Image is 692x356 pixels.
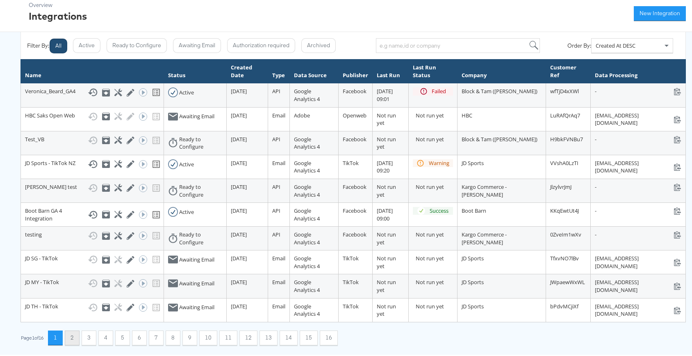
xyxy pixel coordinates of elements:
[231,181,247,189] span: [DATE]
[65,329,80,344] button: 2
[343,110,366,117] span: Openweb
[430,205,448,213] div: Success
[377,229,396,244] span: Not run yet
[25,253,159,263] div: JD SG - TikTok
[343,158,359,165] span: TikTok
[115,329,130,344] button: 5
[231,229,247,237] span: [DATE]
[166,329,180,344] button: 8
[457,58,546,82] th: Company
[376,37,540,51] input: e.g name,id or company
[567,40,591,48] div: Order By:
[179,302,214,310] div: Awaiting Email
[590,58,685,82] th: Data Processing
[416,253,453,261] div: Not run yet
[25,229,159,239] div: testing
[462,110,472,117] span: HBC
[179,111,214,119] div: Awaiting Email
[199,329,217,344] button: 10
[231,110,247,117] span: [DATE]
[339,58,373,82] th: Publisher
[73,37,100,51] button: Active
[462,134,537,141] span: Block & Tam ([PERSON_NAME])
[300,329,318,344] button: 15
[462,181,507,197] span: Kargo Commerce - [PERSON_NAME]
[25,86,159,96] div: Veronica_Beard_GA4
[595,181,681,189] div: -
[595,253,681,268] div: [EMAIL_ADDRESS][DOMAIN_NAME]
[182,329,197,344] button: 9
[550,134,583,141] span: H9bkFVNBu7
[294,301,320,316] span: Google Analytics 4
[173,37,221,51] button: Awaiting Email
[25,110,159,120] div: HBC Saks Open Web
[546,58,590,82] th: Customer Ref
[343,253,359,260] span: TikTok
[179,254,214,262] div: Awaiting Email
[294,158,320,173] span: Google Analytics 4
[231,205,247,213] span: [DATE]
[25,205,159,220] div: Boot Barn GA 4 Integration
[377,134,396,149] span: Not run yet
[179,229,222,244] div: Ready to Configure
[231,86,247,93] span: [DATE]
[179,159,194,167] div: Active
[294,110,310,117] span: Adobe
[98,329,113,344] button: 4
[462,158,484,165] span: JD Sports
[272,86,280,93] span: API
[164,58,227,82] th: Status
[48,329,63,344] button: 1
[151,208,161,218] svg: View missing tracking codes
[595,301,681,316] div: [EMAIL_ADDRESS][DOMAIN_NAME]
[462,253,484,260] span: JD Sports
[21,58,164,82] th: Name
[320,329,338,344] button: 16
[595,158,681,173] div: [EMAIL_ADDRESS][DOMAIN_NAME]
[416,134,453,142] div: Not run yet
[343,229,366,237] span: Facebook
[272,277,285,284] span: Email
[290,58,339,82] th: Data Source
[416,301,453,309] div: Not run yet
[550,205,579,213] span: KKqEwtUt4J
[462,229,507,244] span: Kargo Commerce - [PERSON_NAME]
[343,181,366,189] span: Facebook
[231,301,247,308] span: [DATE]
[259,329,278,344] button: 13
[343,205,366,213] span: Facebook
[377,110,396,125] span: Not run yet
[550,110,580,117] span: LuRAfQrAq7
[377,253,396,268] span: Not run yet
[50,37,67,52] button: All
[280,329,298,344] button: 14
[149,329,164,344] button: 7
[429,158,449,165] div: Warning
[219,329,237,344] button: 11
[462,86,537,93] span: Block & Tam ([PERSON_NAME])
[294,134,320,149] span: Google Analytics 4
[294,277,320,292] span: Google Analytics 4
[343,301,359,308] span: TikTok
[301,37,336,51] button: Archived
[595,134,681,142] div: -
[25,134,159,144] div: Test_VB
[272,158,285,165] span: Email
[595,86,681,94] div: -
[27,40,49,48] div: Filter By:
[550,86,579,93] span: wfTjD4xXWl
[550,158,578,165] span: VVshA0LzTI
[151,158,161,168] svg: View missing tracking codes
[377,181,396,197] span: Not run yet
[377,86,393,101] span: [DATE] 09:01
[294,229,320,244] span: Google Analytics 4
[343,134,366,141] span: Facebook
[596,40,635,48] span: Created At DESC
[227,37,295,51] button: Authorization required
[432,86,446,94] div: Failed
[272,181,280,189] span: API
[107,37,167,51] button: Ready to Configure
[550,181,571,189] span: JlzylvrJmJ
[462,205,486,213] span: Boot Barn
[231,158,247,165] span: [DATE]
